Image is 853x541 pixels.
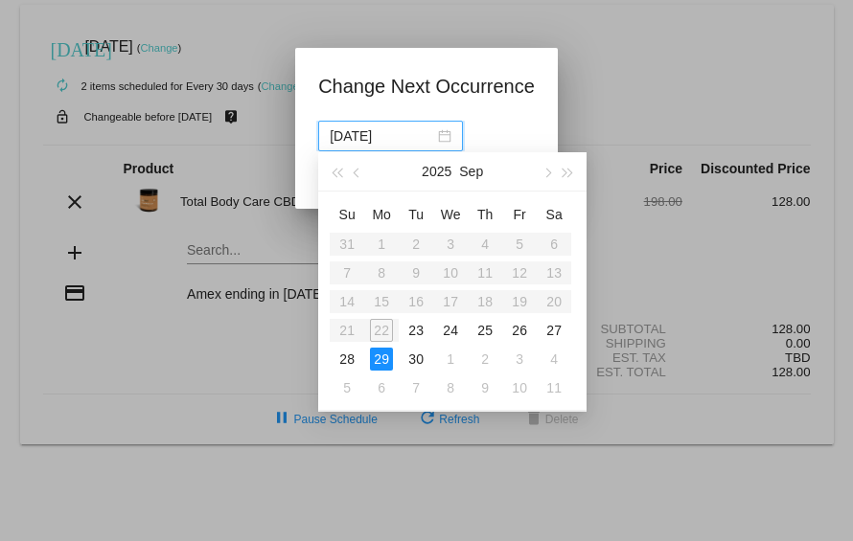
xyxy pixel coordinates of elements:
[473,319,496,342] div: 25
[537,199,571,230] th: Sat
[330,345,364,373] td: 9/28/2025
[330,373,364,402] td: 10/5/2025
[502,345,537,373] td: 10/3/2025
[433,199,468,230] th: Wed
[370,376,393,399] div: 6
[439,348,462,371] div: 1
[330,125,434,147] input: Select date
[364,373,399,402] td: 10/6/2025
[399,199,433,230] th: Tue
[542,348,565,371] div: 4
[433,316,468,345] td: 9/24/2025
[404,348,427,371] div: 30
[439,319,462,342] div: 24
[404,319,427,342] div: 23
[330,199,364,230] th: Sun
[502,373,537,402] td: 10/10/2025
[404,376,427,399] div: 7
[473,376,496,399] div: 9
[318,71,535,101] h1: Change Next Occurrence
[542,319,565,342] div: 27
[468,373,502,402] td: 10/9/2025
[508,319,531,342] div: 26
[502,199,537,230] th: Fri
[537,345,571,373] td: 10/4/2025
[422,152,451,191] button: 2025
[468,316,502,345] td: 9/25/2025
[399,316,433,345] td: 9/23/2025
[536,152,557,191] button: Next month (PageDown)
[326,152,347,191] button: Last year (Control + left)
[542,376,565,399] div: 11
[335,376,358,399] div: 5
[433,373,468,402] td: 10/8/2025
[508,376,531,399] div: 10
[468,199,502,230] th: Thu
[348,152,369,191] button: Previous month (PageUp)
[459,152,483,191] button: Sep
[399,373,433,402] td: 10/7/2025
[508,348,531,371] div: 3
[364,345,399,373] td: 9/29/2025
[468,345,502,373] td: 10/2/2025
[537,316,571,345] td: 9/27/2025
[364,199,399,230] th: Mon
[433,345,468,373] td: 10/1/2025
[502,316,537,345] td: 9/26/2025
[537,373,571,402] td: 10/11/2025
[439,376,462,399] div: 8
[473,348,496,371] div: 2
[558,152,579,191] button: Next year (Control + right)
[370,348,393,371] div: 29
[399,345,433,373] td: 9/30/2025
[335,348,358,371] div: 28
